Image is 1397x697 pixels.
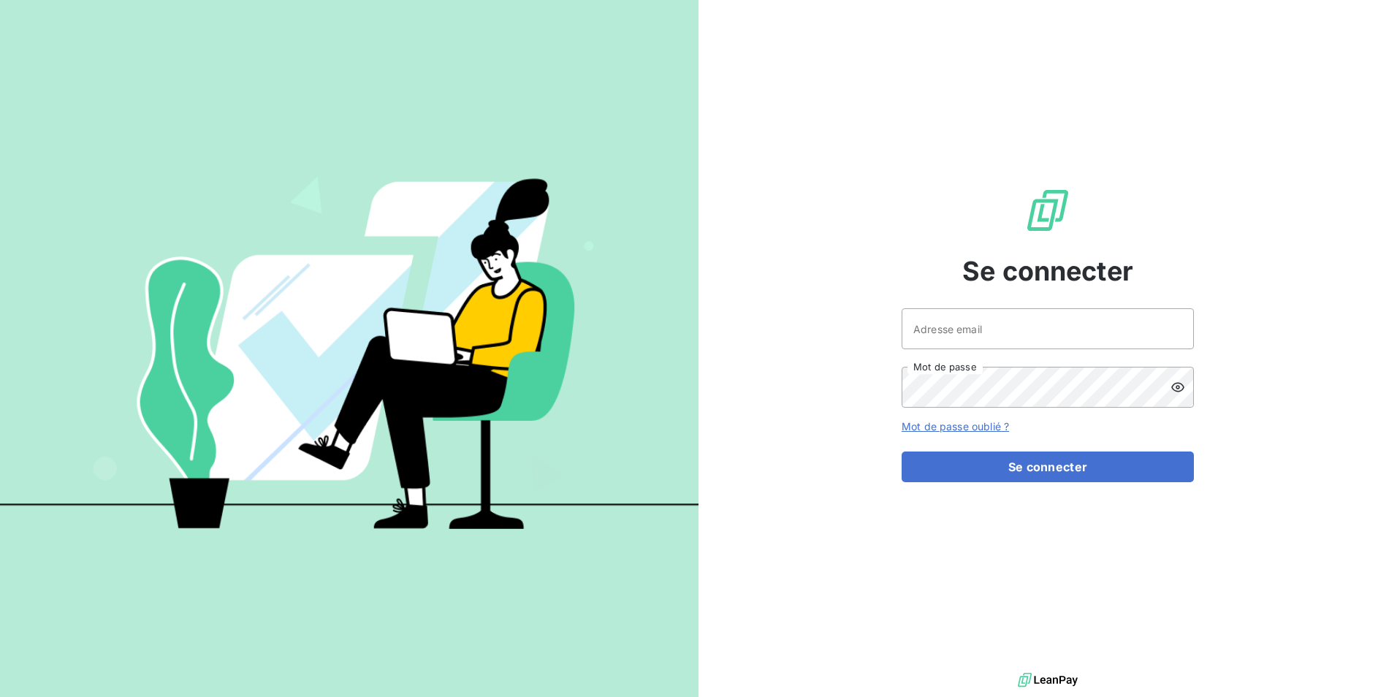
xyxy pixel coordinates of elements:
[902,308,1194,349] input: placeholder
[1024,187,1071,234] img: Logo LeanPay
[962,251,1133,291] span: Se connecter
[902,420,1009,433] a: Mot de passe oublié ?
[902,452,1194,482] button: Se connecter
[1018,669,1078,691] img: logo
